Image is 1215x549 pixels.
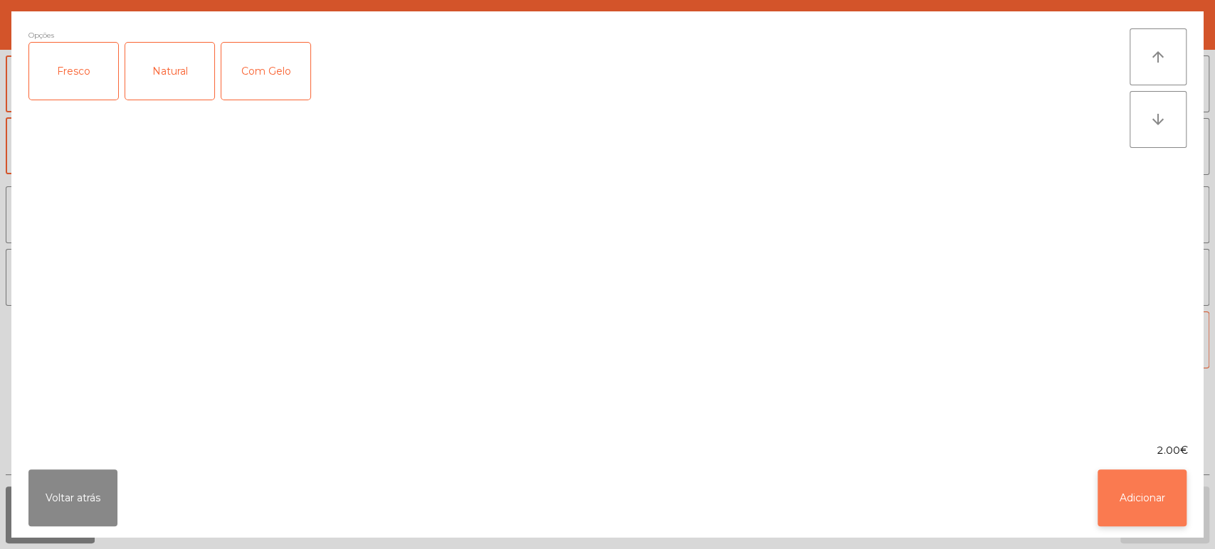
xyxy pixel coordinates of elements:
button: Voltar atrás [28,469,117,526]
button: Adicionar [1098,469,1187,526]
i: arrow_upward [1150,48,1167,65]
i: arrow_downward [1150,111,1167,128]
div: Natural [125,43,214,100]
button: arrow_upward [1130,28,1187,85]
div: Com Gelo [221,43,310,100]
div: Fresco [29,43,118,100]
button: arrow_downward [1130,91,1187,148]
span: Opções [28,28,54,42]
div: 2.00€ [11,443,1204,458]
